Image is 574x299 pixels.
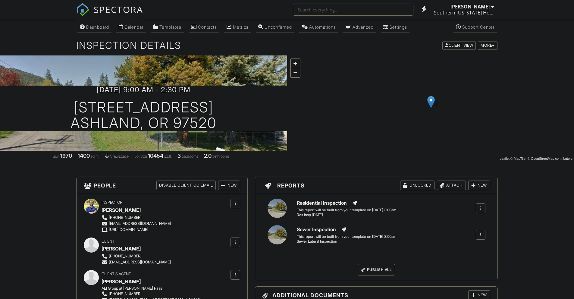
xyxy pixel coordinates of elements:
div: Res Insp [DATE] [297,212,396,218]
div: [PHONE_NUMBER] [109,254,142,259]
a: [URL][DOMAIN_NAME] [102,227,171,233]
h1: Inspection Details [76,40,498,51]
div: [PERSON_NAME] [450,4,490,10]
a: [PERSON_NAME] [102,277,141,286]
a: © MapTiler [510,157,527,160]
div: New [468,181,490,190]
a: [EMAIL_ADDRESS][DOMAIN_NAME] [102,259,171,265]
a: Settings [381,22,409,33]
a: Zoom in [291,59,300,68]
a: Zoom out [291,68,300,77]
span: SPECTORA [94,3,143,16]
h1: [STREET_ADDRESS] Ashland, OR 97520 [71,99,217,131]
div: New [218,181,240,190]
h6: Sewer Inspection [297,226,396,234]
div: Publish All [358,264,395,275]
span: Client's Agent [102,272,131,276]
a: Client View [442,43,477,47]
span: Built [53,154,59,159]
div: Unconfirmed [265,24,292,30]
h6: Residential Inspection [297,199,396,207]
div: 3 [177,153,181,159]
div: [PHONE_NUMBER] [109,291,142,296]
img: The Best Home Inspection Software - Spectora [76,3,89,16]
a: Support Center [453,22,497,33]
a: [PHONE_NUMBER] [102,215,171,221]
div: [EMAIL_ADDRESS][DOMAIN_NAME] [109,260,171,265]
div: Support Center [462,24,494,30]
a: [PHONE_NUMBER] [102,291,201,297]
span: crawlspace [110,154,129,159]
div: More [478,41,497,49]
div: Contacts [198,24,217,30]
div: Attach [437,181,466,190]
div: Southern Oregon Home Inspections [434,10,494,16]
span: Inspector [102,200,122,205]
div: Templates [159,24,181,30]
a: Metrics [224,22,251,33]
span: Lot Size [134,154,147,159]
div: Disable Client CC Email [156,181,216,190]
div: Advanced [353,24,374,30]
div: This report will be built from your template on [DATE] 3:00am [297,234,396,239]
div: Calendar [124,24,143,30]
div: AEI Group at [PERSON_NAME] Pass [102,286,205,291]
div: 2.0 [204,153,212,159]
input: Search everything... [293,4,413,16]
a: Leaflet [500,157,510,160]
div: | [498,156,574,161]
div: Automations [309,24,336,30]
a: SPECTORA [76,8,143,21]
span: bathrooms [212,154,230,159]
div: [URL][DOMAIN_NAME] [109,227,148,232]
div: 10454 [148,153,163,159]
div: Dashboard [86,24,109,30]
a: Dashboard [77,22,111,33]
span: Client [102,239,114,244]
div: [EMAIL_ADDRESS][DOMAIN_NAME] [109,221,171,226]
div: Settings [390,24,407,30]
a: [EMAIL_ADDRESS][DOMAIN_NAME] [102,221,171,227]
a: Automations (Basic) [299,22,338,33]
span: sq. ft. [91,154,99,159]
div: This report will be built from your template on [DATE] 3:00am [297,208,396,212]
div: Unlocked [400,181,434,190]
div: Metrics [233,24,249,30]
a: [PHONE_NUMBER] [102,253,171,259]
div: 1970 [60,153,72,159]
h3: People [77,177,247,194]
div: Client View [442,41,476,49]
span: sq.ft. [164,154,172,159]
a: Templates [151,22,184,33]
a: Contacts [189,22,219,33]
a: Calendar [116,22,146,33]
div: [PHONE_NUMBER] [109,215,142,220]
div: 1400 [78,153,90,159]
a: © OpenStreetMap contributors [528,157,572,160]
a: Unconfirmed [256,22,294,33]
a: Advanced [343,22,376,33]
div: [PERSON_NAME] [102,244,141,253]
div: Sewer Lateral Inspection [297,239,396,244]
h3: [DATE] 9:00 am - 2:30 pm [97,86,190,94]
span: bedrooms [182,154,198,159]
div: [PERSON_NAME] [102,206,141,215]
h3: Reports [255,177,498,194]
